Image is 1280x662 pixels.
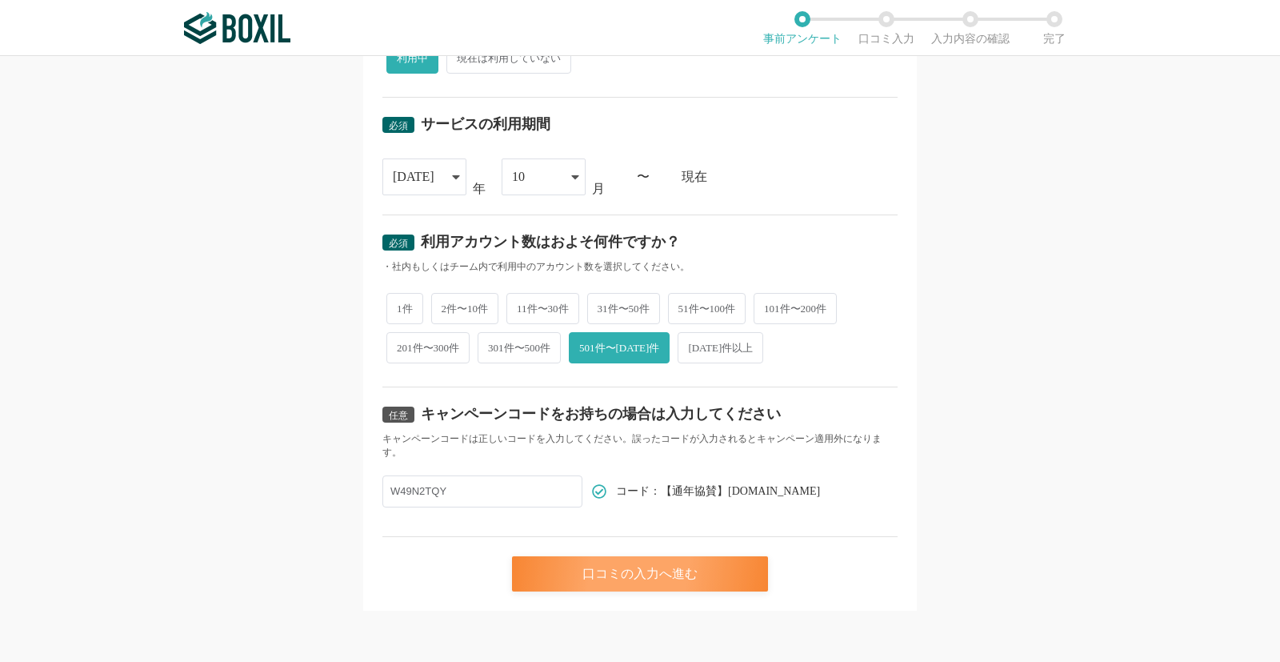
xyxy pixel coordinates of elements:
[587,293,660,324] span: 31件〜50件
[421,407,781,421] div: キャンペーンコードをお持ちの場合は入力してください
[389,120,408,131] span: 必須
[386,332,470,363] span: 201件〜300件
[592,183,605,195] div: 月
[760,11,844,45] li: 事前アンケート
[393,159,434,195] div: [DATE]
[386,293,423,324] span: 1件
[473,183,486,195] div: 年
[754,293,837,324] span: 101件〜200件
[478,332,561,363] span: 301件〜500件
[682,171,898,183] div: 現在
[386,42,438,74] span: 利用中
[506,293,579,324] span: 11件〜30件
[389,238,408,249] span: 必須
[382,260,898,274] div: ・社内もしくはチーム内で利用中のアカウント数を選択してください。
[512,159,525,195] div: 10
[616,486,820,497] span: コード：【通年協賛】[DOMAIN_NAME]
[421,117,550,131] div: サービスの利用期間
[569,332,670,363] span: 501件〜[DATE]件
[382,432,898,459] div: キャンペーンコードは正しいコードを入力してください。誤ったコードが入力されるとキャンペーン適用外になります。
[421,235,680,249] div: 利用アカウント数はおよそ何件ですか？
[844,11,928,45] li: 口コミ入力
[637,171,650,183] div: 〜
[446,42,571,74] span: 現在は利用していない
[184,12,290,44] img: ボクシルSaaS_ロゴ
[668,293,746,324] span: 51件〜100件
[678,332,763,363] span: [DATE]件以上
[389,410,408,421] span: 任意
[1012,11,1096,45] li: 完了
[928,11,1012,45] li: 入力内容の確認
[431,293,499,324] span: 2件〜10件
[512,556,768,592] div: 口コミの入力へ進む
